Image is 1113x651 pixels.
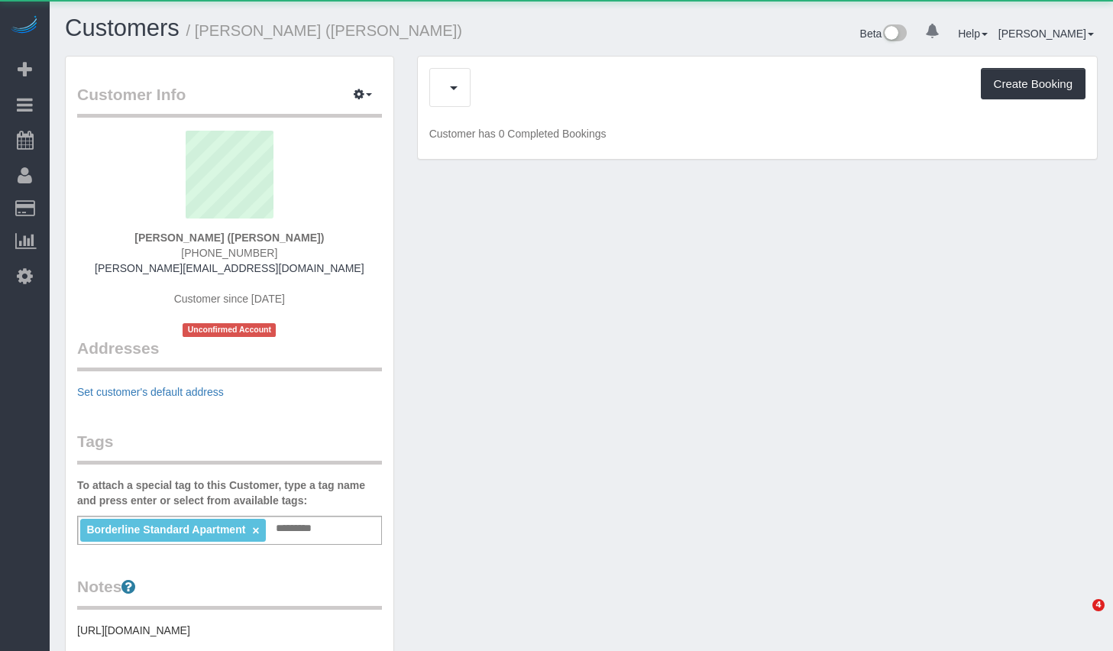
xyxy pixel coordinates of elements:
span: Borderline Standard Apartment [86,523,245,536]
span: 4 [1092,599,1105,611]
span: Unconfirmed Account [183,323,276,336]
span: [PHONE_NUMBER] [181,247,277,259]
legend: Tags [77,430,382,465]
a: [PERSON_NAME] [998,28,1094,40]
p: Customer has 0 Completed Bookings [429,126,1085,141]
strong: [PERSON_NAME] ([PERSON_NAME]) [134,232,324,244]
legend: Customer Info [77,83,382,118]
a: Help [958,28,988,40]
img: New interface [882,24,907,44]
img: Automaid Logo [9,15,40,37]
small: / [PERSON_NAME] ([PERSON_NAME]) [186,22,462,39]
iframe: Intercom live chat [1061,599,1098,636]
a: [PERSON_NAME][EMAIL_ADDRESS][DOMAIN_NAME] [95,262,364,274]
label: To attach a special tag to this Customer, type a tag name and press enter or select from availabl... [77,478,382,508]
legend: Notes [77,575,382,610]
a: Customers [65,15,180,41]
button: Create Booking [981,68,1085,100]
span: Customer since [DATE] [174,293,285,305]
a: Beta [860,28,908,40]
a: Set customer's default address [77,386,224,398]
a: × [252,524,259,537]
